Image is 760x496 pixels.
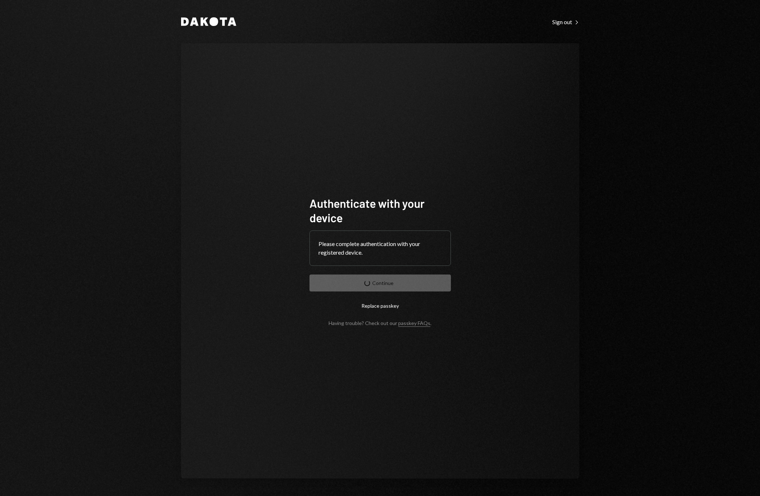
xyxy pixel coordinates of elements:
[309,297,451,314] button: Replace passkey
[319,240,442,257] div: Please complete authentication with your registered device.
[309,196,451,225] h1: Authenticate with your device
[398,320,430,327] a: passkey FAQs
[552,18,579,26] a: Sign out
[329,320,431,326] div: Having trouble? Check out our .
